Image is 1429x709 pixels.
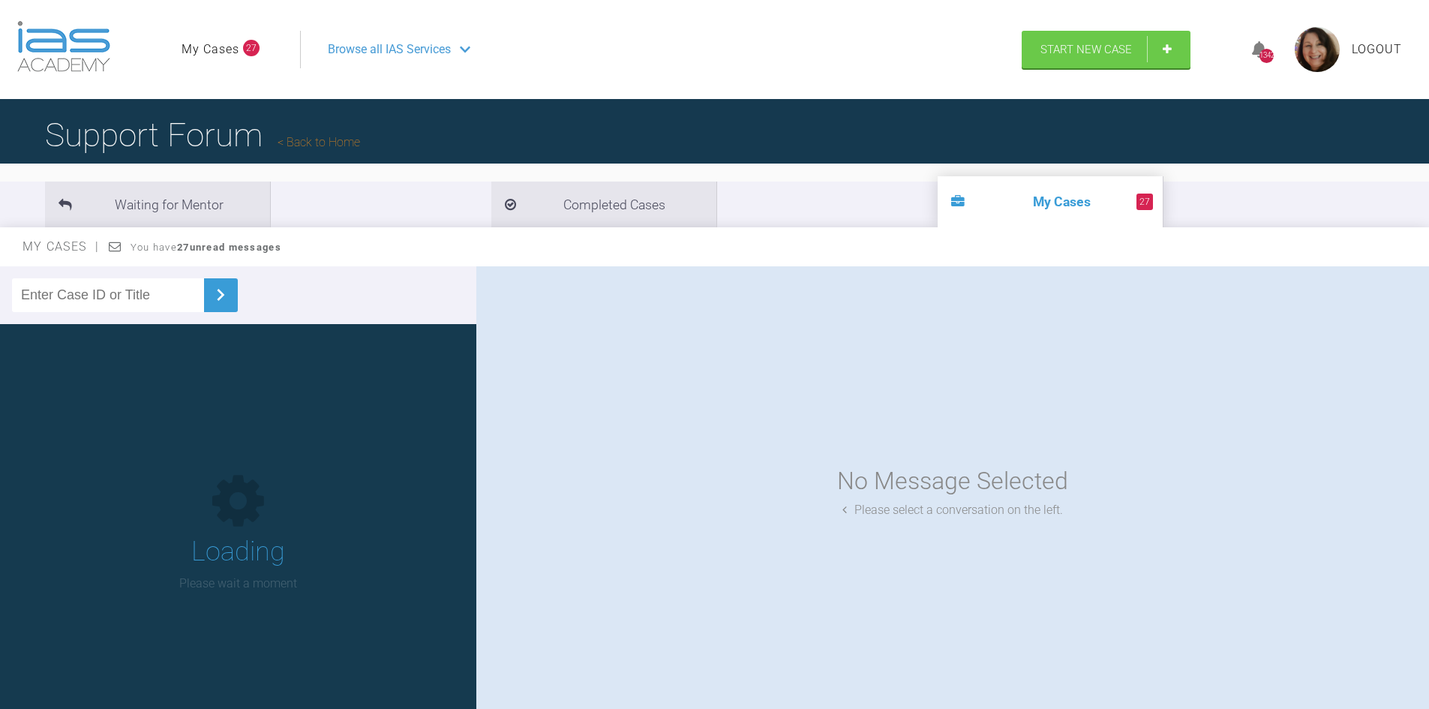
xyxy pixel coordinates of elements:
li: My Cases [938,176,1163,227]
div: No Message Selected [837,462,1068,500]
img: logo-light.3e3ef733.png [17,21,110,72]
h1: Loading [191,530,285,574]
a: My Cases [182,40,239,59]
input: Enter Case ID or Title [12,278,204,312]
li: Completed Cases [491,182,716,227]
img: profile.png [1295,27,1340,72]
span: 27 [243,40,260,56]
span: My Cases [23,239,100,254]
span: You have [131,242,281,253]
a: Back to Home [278,135,360,149]
strong: 27 unread messages [177,242,281,253]
div: Please select a conversation on the left. [842,500,1063,520]
h1: Support Forum [45,109,360,161]
div: 1342 [1259,49,1274,63]
a: Start New Case [1022,31,1190,68]
p: Please wait a moment [179,574,297,593]
span: Browse all IAS Services [328,40,451,59]
img: chevronRight.28bd32b0.svg [209,283,233,307]
span: Start New Case [1040,43,1132,56]
span: 27 [1136,194,1153,210]
a: Logout [1352,40,1402,59]
li: Waiting for Mentor [45,182,270,227]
